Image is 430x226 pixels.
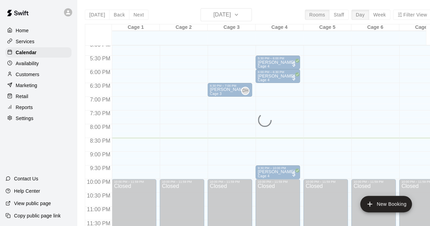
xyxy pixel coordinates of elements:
p: Marketing [16,82,37,89]
span: All customers have paid [290,61,297,68]
div: 6:00 PM – 6:30 PM [258,70,298,74]
p: Settings [16,115,34,122]
div: 5:30 PM – 6:00 PM: Ashton lee [256,56,300,69]
div: 5:30 PM – 6:00 PM [258,57,298,60]
div: Cage 4 [256,24,303,31]
div: 6:00 PM – 6:30 PM: Ashton lee [256,69,300,83]
p: Contact Us [14,175,38,182]
span: Cage 3 [210,92,221,96]
a: Customers [5,69,71,80]
span: 9:30 PM [88,165,112,171]
p: Reports [16,104,33,111]
span: Dean Hull [244,87,249,95]
span: 6:00 PM [88,69,112,75]
a: Settings [5,113,71,123]
a: Reports [5,102,71,112]
span: Cage 4 [258,78,269,82]
span: 11:30 PM [85,220,112,226]
span: All customers have paid [290,74,297,81]
span: 9:00 PM [88,152,112,157]
span: Cage 4 [258,174,269,178]
span: All customers have paid [290,170,297,177]
div: 10:00 PM – 11:59 PM [258,180,298,183]
p: Customers [16,71,39,78]
p: Availability [16,60,39,67]
p: View public page [14,200,51,207]
div: Cage 1 [112,24,160,31]
button: add [360,196,412,212]
div: 6:30 PM – 7:00 PM [210,84,250,87]
p: Help Center [14,188,40,194]
span: 8:00 PM [88,124,112,130]
div: 10:00 PM – 11:59 PM [210,180,250,183]
p: Services [16,38,35,45]
span: 11:00 PM [85,206,112,212]
span: 7:30 PM [88,110,112,116]
a: Calendar [5,47,71,58]
a: Retail [5,91,71,102]
div: Dean Hull [241,87,249,95]
a: Marketing [5,80,71,91]
span: DH [242,87,248,94]
div: Cage 3 [208,24,256,31]
span: 10:30 PM [85,193,112,199]
a: Availability [5,58,71,69]
div: 10:00 PM – 11:59 PM [353,180,394,183]
p: Home [16,27,29,34]
div: 9:30 PM – 10:00 PM [258,166,298,170]
div: Cage 2 [160,24,208,31]
span: 10:00 PM [85,179,112,185]
p: Copy public page link [14,212,61,219]
div: 10:00 PM – 11:59 PM [114,180,154,183]
div: 6:30 PM – 7:00 PM: Eli Hull [208,83,252,97]
div: Cage 6 [351,24,399,31]
div: 9:30 PM – 10:00 PM: Scott Langham [256,165,300,179]
p: Calendar [16,49,37,56]
p: Retail [16,93,28,100]
span: 7:00 PM [88,97,112,103]
span: 5:30 PM [88,56,112,61]
span: Cage 4 [258,64,269,68]
div: 10:00 PM – 11:59 PM [162,180,202,183]
span: 8:30 PM [88,138,112,144]
div: Cage 5 [303,24,351,31]
span: 6:30 PM [88,83,112,89]
a: Services [5,36,71,47]
div: 10:00 PM – 11:59 PM [305,180,346,183]
a: Home [5,25,71,36]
